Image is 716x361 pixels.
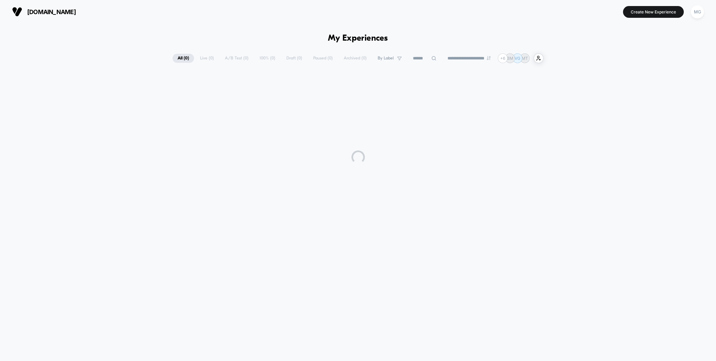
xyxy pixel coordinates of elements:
span: By Label [378,56,394,61]
button: Create New Experience [623,6,684,18]
p: MT [522,56,528,61]
img: end [487,56,491,60]
div: MG [691,5,704,18]
img: Visually logo [12,7,22,17]
div: + 6 [498,53,508,63]
button: MG [689,5,706,19]
p: BM [507,56,513,61]
span: [DOMAIN_NAME] [27,8,76,15]
button: [DOMAIN_NAME] [10,6,78,17]
p: VG [515,56,520,61]
h1: My Experiences [328,34,388,43]
span: All ( 0 ) [173,54,194,63]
